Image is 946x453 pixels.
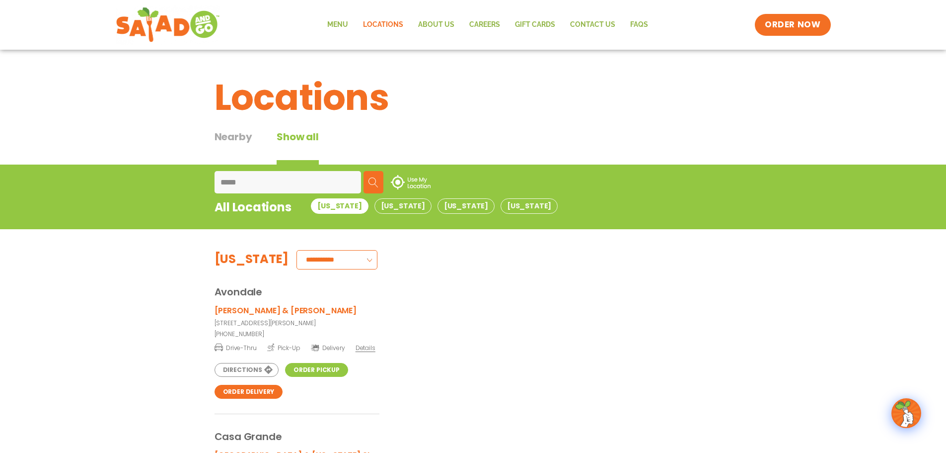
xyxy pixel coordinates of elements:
[411,13,462,36] a: About Us
[116,5,220,45] img: new-SAG-logo-768×292
[215,304,357,317] h3: [PERSON_NAME] & [PERSON_NAME]
[215,344,375,352] a: Drive-Thru Pick-Up Delivery Details
[215,71,732,124] h1: Locations
[755,14,830,36] a: ORDER NOW
[215,385,283,399] a: Order Delivery
[311,198,564,223] div: Tabbed content
[765,19,820,31] span: ORDER NOW
[215,129,344,165] div: Tabbed content
[356,344,375,352] span: Details
[215,343,257,353] span: Drive-Thru
[215,198,291,223] div: All Locations
[311,198,368,214] button: [US_STATE]
[623,13,655,36] a: FAQs
[462,13,508,36] a: Careers
[215,129,252,165] div: Nearby
[508,13,563,36] a: GIFT CARDS
[374,198,432,214] button: [US_STATE]
[285,363,348,377] a: Order Pickup
[391,175,431,189] img: use-location.svg
[320,13,655,36] nav: Menu
[437,198,495,214] button: [US_STATE]
[311,344,345,353] span: Delivery
[892,399,920,427] img: wpChatIcon
[563,13,623,36] a: Contact Us
[215,330,379,339] a: [PHONE_NUMBER]
[277,129,318,165] button: Show all
[215,304,379,328] a: [PERSON_NAME] & [PERSON_NAME][STREET_ADDRESS][PERSON_NAME]
[215,250,289,270] div: [US_STATE]
[215,319,379,328] p: [STREET_ADDRESS][PERSON_NAME]
[215,270,732,299] div: Avondale
[356,13,411,36] a: Locations
[267,343,300,353] span: Pick-Up
[368,178,378,187] img: search.svg
[215,363,279,377] a: Directions
[320,13,356,36] a: Menu
[501,198,558,214] button: [US_STATE]
[215,414,732,444] div: Casa Grande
